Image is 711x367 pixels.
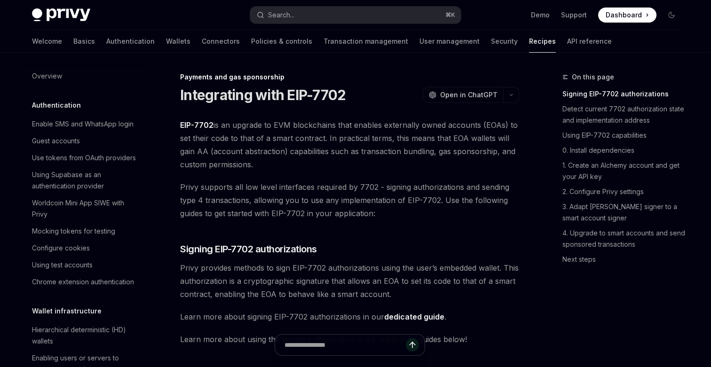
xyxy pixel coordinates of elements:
span: Signing EIP-7702 authorizations [180,242,317,256]
a: Configure cookies [24,240,145,257]
div: Payments and gas sponsorship [180,72,519,82]
a: 3. Adapt [PERSON_NAME] signer to a smart account signer [562,199,687,226]
a: 4. Upgrade to smart accounts and send sponsored transactions [562,226,687,252]
div: Use tokens from OAuth providers [32,152,136,164]
a: Support [561,10,587,20]
span: ⌘ K [445,11,455,19]
a: Demo [531,10,550,20]
h1: Integrating with EIP-7702 [180,86,346,103]
button: Send message [406,338,419,351]
div: Configure cookies [32,242,90,254]
span: Learn more about signing EIP-7702 authorizations in our . [180,310,519,323]
a: Wallets [166,30,190,53]
div: Chrome extension authentication [32,276,134,288]
a: Transaction management [324,30,408,53]
span: is an upgrade to EVM blockchains that enables externally owned accounts (EOAs) to set their code ... [180,118,519,171]
a: Using test accounts [24,257,145,273]
a: EIP-7702 [180,120,213,130]
div: Using Supabase as an authentication provider [32,169,139,192]
div: Enable SMS and WhatsApp login [32,118,134,130]
a: Hierarchical deterministic (HD) wallets [24,321,145,350]
div: Mocking tokens for testing [32,226,115,237]
span: Dashboard [606,10,642,20]
div: Using test accounts [32,259,93,271]
a: Next steps [562,252,687,267]
a: Signing EIP-7702 authorizations [562,86,687,102]
img: dark logo [32,8,90,22]
a: API reference [567,30,612,53]
a: Authentication [106,30,155,53]
a: Detect current 7702 authorization state and implementation address [562,102,687,128]
a: Security [491,30,518,53]
a: 0. Install dependencies [562,143,687,158]
a: Enable SMS and WhatsApp login [24,116,145,133]
div: Overview [32,70,62,82]
a: Using Supabase as an authentication provider [24,166,145,195]
span: On this page [572,71,614,83]
a: Use tokens from OAuth providers [24,149,145,166]
div: Search... [268,9,294,21]
a: Basics [73,30,95,53]
div: Guest accounts [32,135,80,147]
a: Overview [24,68,145,85]
span: Open in ChatGPT [440,90,498,100]
a: Recipes [529,30,556,53]
h5: Authentication [32,100,81,111]
a: dedicated guide [384,312,444,322]
div: Hierarchical deterministic (HD) wallets [32,324,139,347]
button: Toggle dark mode [664,8,679,23]
a: 1. Create an Alchemy account and get your API key [562,158,687,184]
a: Connectors [202,30,240,53]
a: User management [419,30,480,53]
button: Open in ChatGPT [423,87,503,103]
input: Ask a question... [284,335,406,355]
a: Mocking tokens for testing [24,223,145,240]
span: Privy provides methods to sign EIP-7702 authorizations using the user’s embedded wallet. This aut... [180,261,519,301]
a: Welcome [32,30,62,53]
h5: Wallet infrastructure [32,305,102,317]
div: Worldcoin Mini App SIWE with Privy [32,197,139,220]
a: Worldcoin Mini App SIWE with Privy [24,195,145,223]
a: Dashboard [598,8,656,23]
a: Using EIP-7702 capabilities [562,128,687,143]
a: Chrome extension authentication [24,273,145,290]
a: 2. Configure Privy settings [562,184,687,199]
a: Guest accounts [24,133,145,149]
span: Privy supports all low level interfaces required by 7702 - signing authorizations and sending typ... [180,180,519,220]
button: Search...⌘K [250,7,461,23]
a: Policies & controls [251,30,312,53]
